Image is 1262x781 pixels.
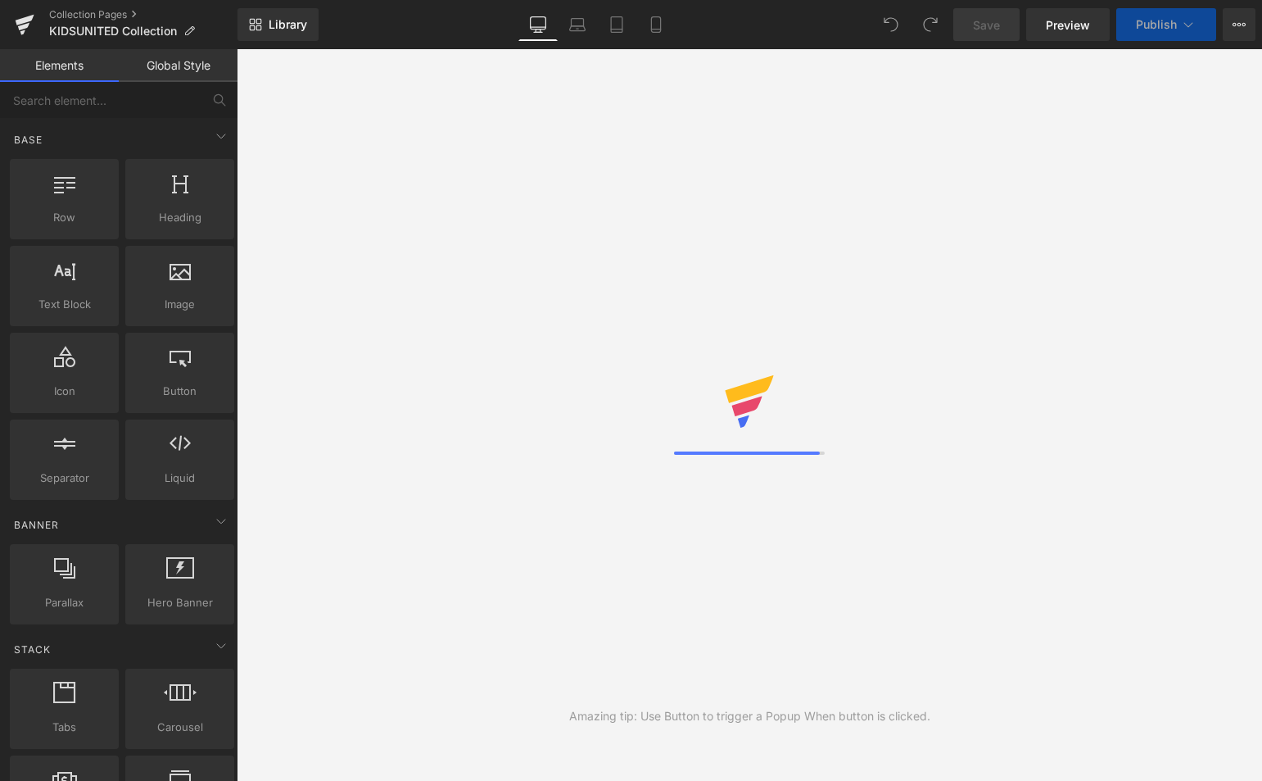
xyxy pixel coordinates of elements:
span: Publish [1136,18,1177,31]
button: Undo [875,8,907,41]
div: Amazing tip: Use Button to trigger a Popup When button is clicked. [569,707,930,725]
a: New Library [237,8,319,41]
span: Save [973,16,1000,34]
a: Mobile [636,8,676,41]
span: Carousel [130,719,229,736]
span: Image [130,296,229,313]
a: Preview [1026,8,1110,41]
span: Separator [15,470,114,487]
span: Base [12,132,44,148]
span: KIDSUNITED Collection [49,25,177,38]
span: Library [269,17,307,32]
button: More [1223,8,1255,41]
span: Parallax [15,594,114,611]
button: Publish [1116,8,1216,41]
span: Hero Banner [130,594,229,611]
a: Collection Pages [49,8,237,21]
span: Icon [15,383,114,400]
span: Text Block [15,296,114,313]
span: Tabs [15,719,114,736]
a: Laptop [558,8,597,41]
a: Desktop [518,8,558,41]
span: Row [15,209,114,226]
span: Stack [12,642,52,657]
a: Global Style [119,49,237,82]
span: Banner [12,517,61,533]
a: Tablet [597,8,636,41]
button: Redo [914,8,947,41]
span: Liquid [130,470,229,487]
span: Button [130,383,229,400]
span: Heading [130,209,229,226]
span: Preview [1046,16,1090,34]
